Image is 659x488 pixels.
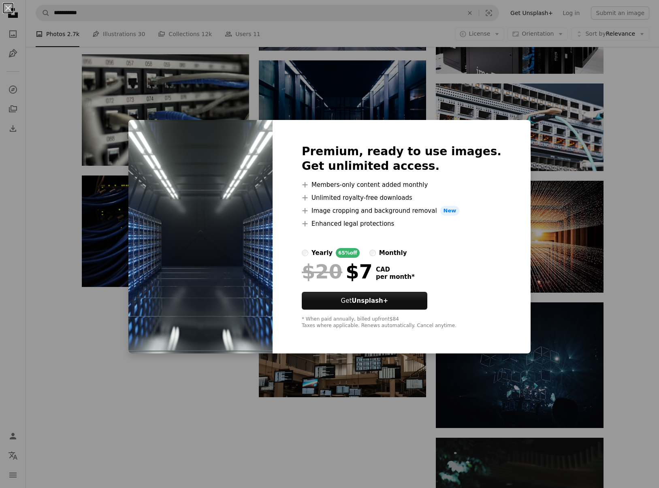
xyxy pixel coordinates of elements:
input: yearly65%off [302,250,308,256]
li: Members-only content added monthly [302,180,501,190]
input: monthly [369,250,376,256]
div: * When paid annually, billed upfront $84 Taxes where applicable. Renews automatically. Cancel any... [302,316,501,329]
li: Image cropping and background removal [302,206,501,216]
div: monthly [379,248,407,258]
h2: Premium, ready to use images. Get unlimited access. [302,144,501,173]
li: Enhanced legal protections [302,219,501,229]
span: New [440,206,460,216]
li: Unlimited royalty-free downloads [302,193,501,203]
div: 65% off [336,248,360,258]
span: CAD [376,266,415,273]
img: premium_photo-1661386261378-8ed99f4e37ba [128,120,273,353]
strong: Unsplash+ [352,297,388,304]
span: per month * [376,273,415,280]
div: $7 [302,261,373,282]
button: GetUnsplash+ [302,292,427,310]
div: yearly [311,248,333,258]
span: $20 [302,261,342,282]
